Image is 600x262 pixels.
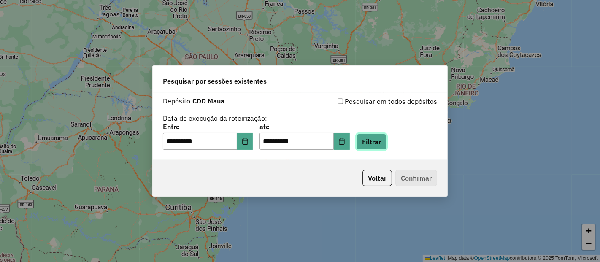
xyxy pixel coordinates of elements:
[163,122,253,132] label: Entre
[163,113,267,123] label: Data de execução da roteirização:
[163,76,267,86] span: Pesquisar por sessões existentes
[237,133,253,150] button: Choose Date
[192,97,224,105] strong: CDD Maua
[300,96,437,106] div: Pesquisar em todos depósitos
[357,134,386,150] button: Filtrar
[259,122,349,132] label: até
[163,96,224,106] label: Depósito:
[362,170,392,186] button: Voltar
[334,133,350,150] button: Choose Date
